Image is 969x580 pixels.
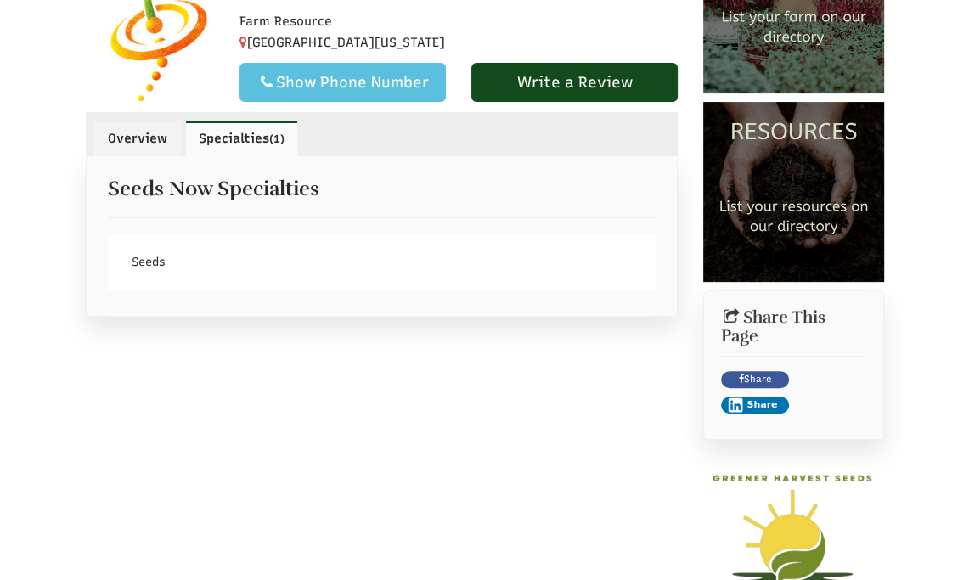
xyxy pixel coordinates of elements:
a: Write a Review [471,63,678,102]
button: Share [721,397,789,414]
a: Overview [94,121,181,156]
iframe: X Post Button [797,371,865,388]
a: Share [721,371,789,388]
h2: Seeds Now Specialties [108,177,656,200]
a: Seeds [121,248,177,277]
h2: Share This Page [721,308,866,346]
small: (1) [269,132,285,145]
span: Farm Resource [239,14,332,29]
img: Resources list your company today [703,102,884,283]
div: Show Phone Number [254,72,431,93]
span: [GEOGRAPHIC_DATA][US_STATE] [239,35,445,50]
ul: Profile Tabs [86,112,679,156]
a: Specialties [185,121,298,156]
